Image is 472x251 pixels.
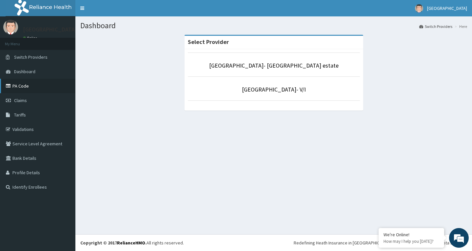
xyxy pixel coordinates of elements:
span: Tariffs [14,112,26,118]
span: Switch Providers [14,54,48,60]
span: Claims [14,97,27,103]
span: Dashboard [14,69,35,74]
span: [GEOGRAPHIC_DATA] [427,5,467,11]
h1: Dashboard [80,21,467,30]
img: User Image [415,4,423,12]
footer: All rights reserved. [75,234,472,251]
p: How may I help you today? [383,239,439,244]
strong: Copyright © 2017 . [80,240,147,246]
a: [GEOGRAPHIC_DATA]- V/I [242,86,306,93]
p: [GEOGRAPHIC_DATA] [23,27,77,32]
a: Switch Providers [419,24,452,29]
div: We're Online! [383,232,439,238]
img: User Image [3,20,18,34]
div: Redefining Heath Insurance in [GEOGRAPHIC_DATA] using Telemedicine and Data Science! [294,240,467,246]
a: [GEOGRAPHIC_DATA]- [GEOGRAPHIC_DATA] estate [209,62,339,69]
strong: Select Provider [188,38,229,46]
a: Online [23,36,39,40]
a: RelianceHMO [117,240,145,246]
li: Here [453,24,467,29]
